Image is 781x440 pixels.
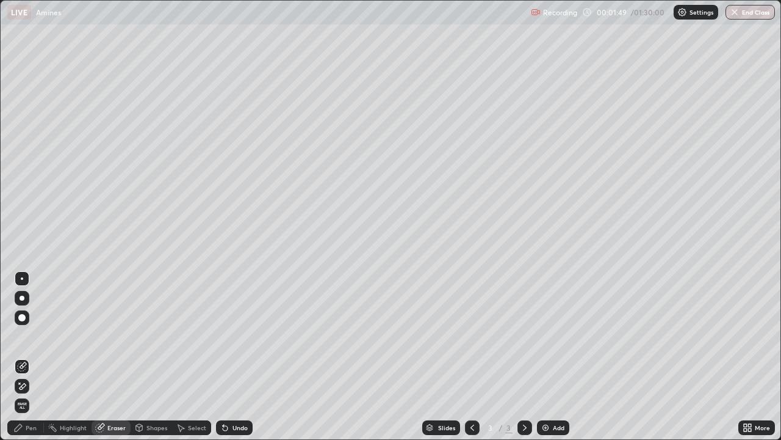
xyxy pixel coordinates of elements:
img: class-settings-icons [677,7,687,17]
div: Add [553,425,564,431]
span: Erase all [15,402,29,409]
div: 3 [484,424,497,431]
div: Highlight [60,425,87,431]
div: Slides [438,425,455,431]
p: Recording [543,8,577,17]
img: recording.375f2c34.svg [531,7,541,17]
div: Pen [26,425,37,431]
p: Amines [36,7,61,17]
div: Select [188,425,206,431]
div: 3 [505,422,513,433]
img: add-slide-button [541,423,550,433]
div: / [499,424,503,431]
div: Undo [232,425,248,431]
p: LIVE [11,7,27,17]
div: More [755,425,770,431]
img: end-class-cross [730,7,740,17]
div: Eraser [107,425,126,431]
p: Settings [689,9,713,15]
div: Shapes [146,425,167,431]
button: End Class [725,5,775,20]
